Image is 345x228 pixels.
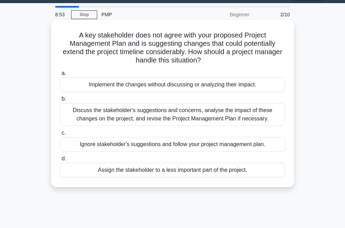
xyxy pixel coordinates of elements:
[59,31,286,65] h5: A key stakeholder does not agree with your proposed Project Management Plan and is suggesting cha...
[61,130,66,136] span: c.
[193,8,253,22] div: Beginner
[60,163,285,177] div: Assign the stakeholder to a less important part of the project.
[60,137,285,152] div: Ignore stakeholder's suggestions and follow your project management plan.
[51,8,71,22] div: 8:53
[61,155,66,161] span: d.
[253,8,294,22] div: 2/10
[60,103,285,126] div: Discuss the stakeholder's suggestions and concerns, analyse the impact of these changes on the pr...
[97,8,193,22] div: PMP
[61,70,66,76] span: a.
[60,77,285,92] div: Implement the changes without discussing or analyzing their impact.
[71,10,97,19] a: Stop
[61,96,66,102] span: b.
